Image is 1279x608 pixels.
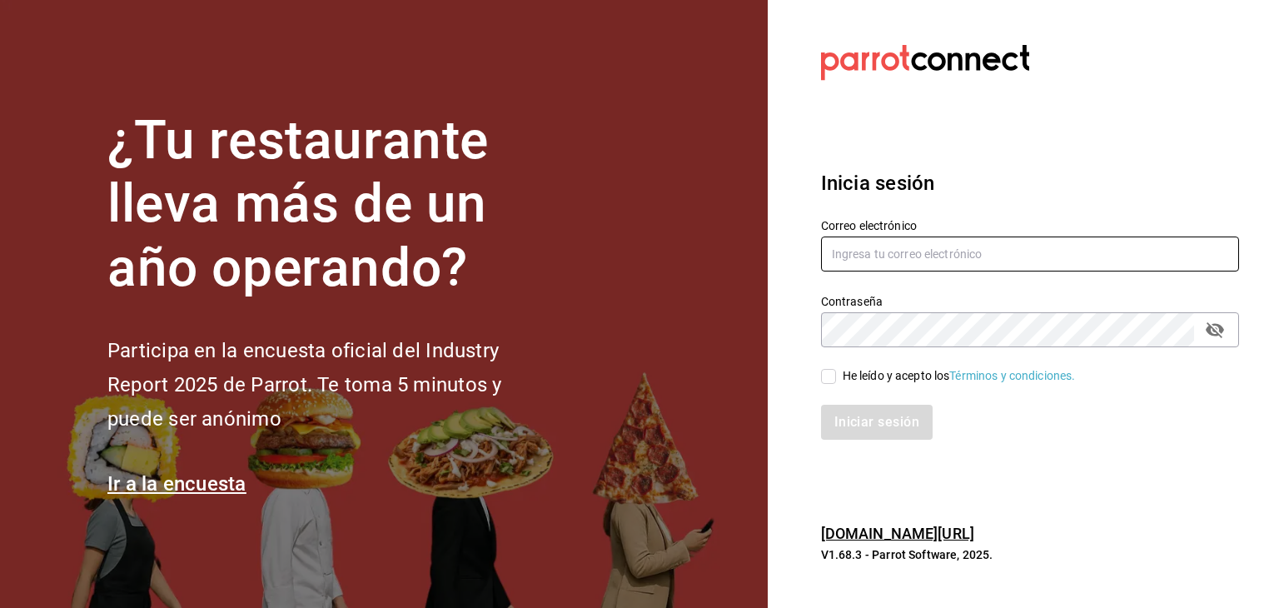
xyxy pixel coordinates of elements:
[107,472,246,496] a: Ir a la encuesta
[949,369,1075,382] a: Términos y condiciones.
[821,546,1239,563] p: V1.68.3 - Parrot Software, 2025.
[821,168,1239,198] h3: Inicia sesión
[1201,316,1229,344] button: passwordField
[843,367,1076,385] div: He leído y acepto los
[821,237,1239,272] input: Ingresa tu correo electrónico
[821,525,974,542] a: [DOMAIN_NAME][URL]
[107,109,557,301] h1: ¿Tu restaurante lleva más de un año operando?
[821,219,1239,231] label: Correo electrónico
[821,295,1239,306] label: Contraseña
[107,334,557,436] h2: Participa en la encuesta oficial del Industry Report 2025 de Parrot. Te toma 5 minutos y puede se...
